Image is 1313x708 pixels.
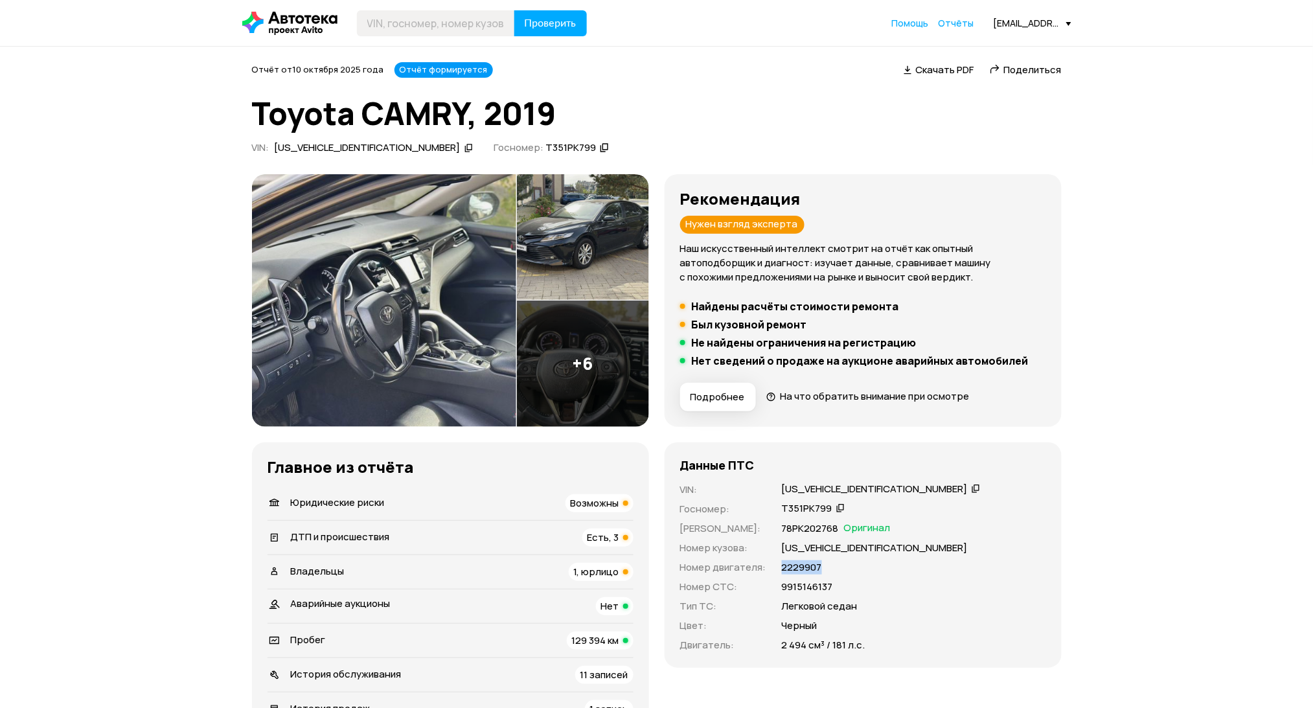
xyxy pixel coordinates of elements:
[680,541,766,555] p: Номер кузова :
[994,17,1071,29] div: [EMAIL_ADDRESS][DOMAIN_NAME]
[680,502,766,516] p: Госномер :
[357,10,515,36] input: VIN, госномер, номер кузова
[680,190,1046,208] h3: Рекомендация
[268,458,634,476] h3: Главное из отчёта
[782,560,822,575] p: 2229907
[571,496,619,510] span: Возможны
[782,502,832,516] div: Т351РК799
[844,521,891,536] span: Оригинал
[692,354,1029,367] h5: Нет сведений о продаже на аукционе аварийных автомобилей
[680,599,766,613] p: Тип ТС :
[782,599,858,613] p: Легковой седан
[780,389,969,403] span: На что обратить внимание при осмотре
[766,389,970,403] a: На что обратить внимание при осмотре
[514,10,587,36] button: Проверить
[680,216,805,234] div: Нужен взгляд эксперта
[680,483,766,497] p: VIN :
[588,531,619,544] span: Есть, 3
[680,560,766,575] p: Номер двигателя :
[545,141,596,155] div: Т351РК799
[680,458,755,472] h4: Данные ПТС
[394,62,493,78] div: Отчёт формируется
[580,668,628,681] span: 11 записей
[574,565,619,578] span: 1, юрлицо
[680,242,1046,284] p: Наш искусственный интеллект смотрит на отчёт как опытный автоподборщик и диагност: изучает данные...
[680,383,756,411] button: Подробнее
[572,634,619,647] span: 129 394 км
[252,96,1062,131] h1: Toyota CAMRY, 2019
[680,521,766,536] p: [PERSON_NAME] :
[252,63,384,75] span: Отчёт от 10 октября 2025 года
[692,336,917,349] h5: Не найдены ограничения на регистрацию
[782,521,839,536] p: 78РК202768
[680,580,766,594] p: Номер СТС :
[692,300,899,313] h5: Найдены расчёты стоимости ремонта
[494,141,543,154] span: Госномер:
[525,18,577,29] span: Проверить
[782,541,968,555] p: [US_VEHICLE_IDENTIFICATION_NUMBER]
[782,638,865,652] p: 2 494 см³ / 181 л.с.
[291,530,390,543] span: ДТП и происшествия
[252,141,269,154] span: VIN :
[601,599,619,613] span: Нет
[1004,63,1062,76] span: Поделиться
[291,667,402,681] span: История обслуживания
[939,17,974,30] a: Отчёты
[291,496,385,509] span: Юридические риски
[892,17,929,30] a: Помощь
[782,580,833,594] p: 9915146137
[904,63,974,76] a: Скачать PDF
[680,638,766,652] p: Двигатель :
[291,564,345,578] span: Владельцы
[691,391,745,404] span: Подробнее
[939,17,974,29] span: Отчёты
[782,619,817,633] p: Черный
[291,633,326,646] span: Пробег
[916,63,974,76] span: Скачать PDF
[680,619,766,633] p: Цвет :
[291,597,391,610] span: Аварийные аукционы
[275,141,461,155] div: [US_VEHICLE_IDENTIFICATION_NUMBER]
[692,318,807,331] h5: Был кузовной ремонт
[782,483,968,496] div: [US_VEHICLE_IDENTIFICATION_NUMBER]
[892,17,929,29] span: Помощь
[990,63,1062,76] a: Поделиться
